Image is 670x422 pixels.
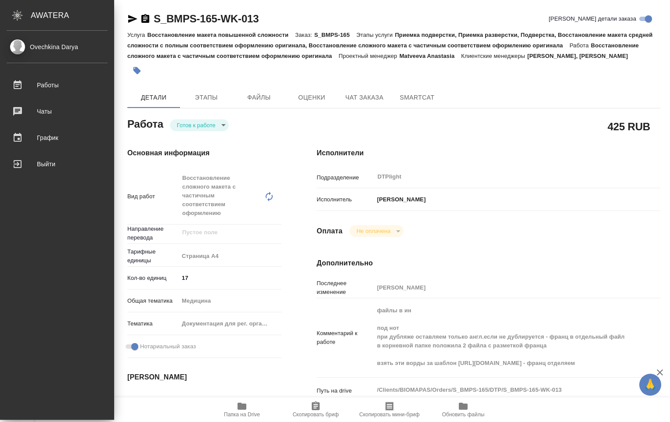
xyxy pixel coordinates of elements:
[314,32,357,38] p: S_BMPS-165
[349,225,403,237] div: Готов к работе
[549,14,636,23] span: [PERSON_NAME] детали заказа
[224,411,260,418] span: Папка на Drive
[374,195,426,204] p: [PERSON_NAME]
[127,274,179,283] p: Кол-во единиц
[127,372,281,383] h4: [PERSON_NAME]
[127,61,147,80] button: Добавить тэг
[154,13,259,25] a: S_BMPS-165-WK-013
[179,394,256,407] input: Пустое поле
[461,53,527,59] p: Клиентские менеджеры
[359,411,419,418] span: Скопировать мини-бриф
[442,411,485,418] span: Обновить файлы
[185,92,227,103] span: Этапы
[639,374,661,396] button: 🙏
[343,92,385,103] span: Чат заказа
[170,119,229,131] div: Готов к работе
[7,105,108,118] div: Чаты
[140,342,196,351] span: Нотариальный заказ
[317,258,660,268] h4: Дополнительно
[127,247,179,265] p: Тарифные единицы
[127,225,179,242] p: Направление перевода
[339,53,399,59] p: Проектный менеджер
[174,122,218,129] button: Готов к работе
[2,74,112,96] a: Работы
[374,383,632,397] textarea: /Clients/BIOMAPAS/Orders/S_BMPS-165/DTP/S_BMPS-165-WK-013
[7,131,108,144] div: График
[179,249,281,264] div: Страница А4
[127,32,147,38] p: Услуга
[127,297,179,305] p: Общая тематика
[181,227,261,238] input: Пустое поле
[317,173,374,182] p: Подразделение
[279,397,353,422] button: Скопировать бриф
[147,32,295,38] p: Восстановление макета повышенной сложности
[317,329,374,347] p: Комментарий к работе
[396,92,438,103] span: SmartCat
[31,7,114,24] div: AWATERA
[317,386,374,395] p: Путь на drive
[374,281,632,294] input: Пустое поле
[400,53,461,59] p: Matveeva Anastasia
[7,79,108,92] div: Работы
[643,376,658,394] span: 🙏
[238,92,280,103] span: Файлы
[179,293,281,308] div: Медицина
[140,14,151,24] button: Скопировать ссылку
[179,316,281,331] div: Документация для рег. органов
[353,397,426,422] button: Скопировать мини-бриф
[179,272,281,284] input: ✎ Введи что-нибудь
[133,92,175,103] span: Детали
[426,397,500,422] button: Обновить файлы
[127,319,179,328] p: Тематика
[354,227,393,235] button: Не оплачена
[357,32,395,38] p: Этапы услуги
[317,279,374,297] p: Последнее изменение
[205,397,279,422] button: Папка на Drive
[127,148,281,158] h4: Основная информация
[608,119,650,134] h2: 425 RUB
[7,157,108,171] div: Выйти
[2,100,112,122] a: Чаты
[127,192,179,201] p: Вид работ
[2,153,112,175] a: Выйти
[127,115,163,131] h2: Работа
[7,42,108,52] div: Ovechkina Darya
[317,195,374,204] p: Исполнитель
[374,303,632,371] textarea: файлы в ин под нот при дубляже оставляем только англ.если не дублируется - франц в отдельный файл...
[569,42,591,49] p: Работа
[317,148,660,158] h4: Исполнители
[2,127,112,149] a: График
[295,32,314,38] p: Заказ:
[127,397,179,405] p: Дата начала работ
[317,226,342,236] h4: Оплата
[527,53,634,59] p: [PERSON_NAME], [PERSON_NAME]
[292,411,339,418] span: Скопировать бриф
[291,92,333,103] span: Оценки
[127,14,138,24] button: Скопировать ссылку для ЯМессенджера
